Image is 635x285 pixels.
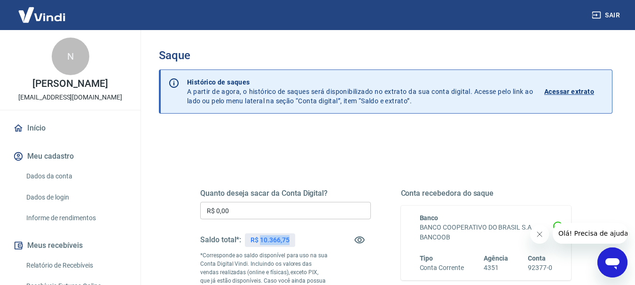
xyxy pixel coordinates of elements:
span: Olá! Precisa de ajuda? [6,7,79,14]
a: Relatório de Recebíveis [23,256,129,275]
img: Vindi [11,0,72,29]
iframe: Fechar mensagem [530,225,549,244]
iframe: Botão para abrir a janela de mensagens [597,247,627,277]
button: Sair [590,7,624,24]
span: Agência [484,254,508,262]
a: Informe de rendimentos [23,208,129,228]
span: Conta [528,254,546,262]
a: Acessar extrato [544,77,604,106]
h5: Quanto deseja sacar da Conta Digital? [200,189,371,198]
p: Acessar extrato [544,87,594,96]
p: R$ 10.366,75 [251,235,289,245]
a: Dados de login [23,188,129,207]
p: Histórico de saques [187,77,533,87]
h5: Saldo total*: [200,235,241,245]
h6: Conta Corrente [420,263,464,273]
button: Meus recebíveis [11,235,129,256]
h6: 92377-0 [528,263,552,273]
h5: Conta recebedora do saque [401,189,572,198]
p: [EMAIL_ADDRESS][DOMAIN_NAME] [18,92,122,102]
p: A partir de agora, o histórico de saques será disponibilizado no extrato da sua conta digital. Ac... [187,77,533,106]
a: Dados da conta [23,167,129,186]
div: N [52,38,89,75]
span: Banco [420,214,439,222]
h6: BANCO COOPERATIVO DO BRASIL S.A. - BANCOOB [420,223,553,242]
span: Tipo [420,254,433,262]
h6: 4351 [484,263,508,273]
h3: Saque [159,49,612,62]
p: [PERSON_NAME] [32,79,108,89]
button: Meu cadastro [11,146,129,167]
a: Início [11,118,129,139]
iframe: Mensagem da empresa [553,223,627,244]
